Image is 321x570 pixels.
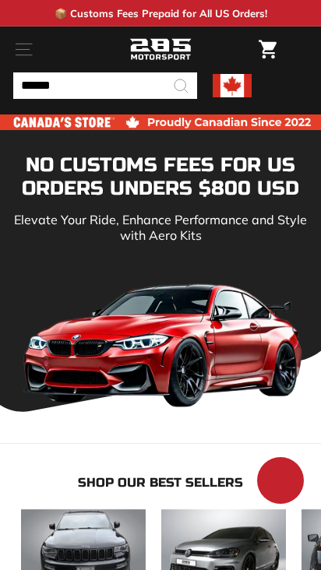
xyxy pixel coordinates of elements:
p: Elevate Your Ride, Enhance Performance and Style with Aero Kits [13,212,308,243]
input: Search [13,72,197,99]
a: Cart [251,27,284,72]
inbox-online-store-chat: Shopify online store chat [252,457,309,508]
p: 📦 Customs Fees Prepaid for All US Orders! [55,7,267,19]
h1: NO CUSTOMS FEES FOR US ORDERS UNDERS $800 USD [13,153,308,200]
h2: Shop our Best Sellers [13,475,308,490]
img: Logo_285_Motorsport_areodynamics_components [129,37,192,63]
